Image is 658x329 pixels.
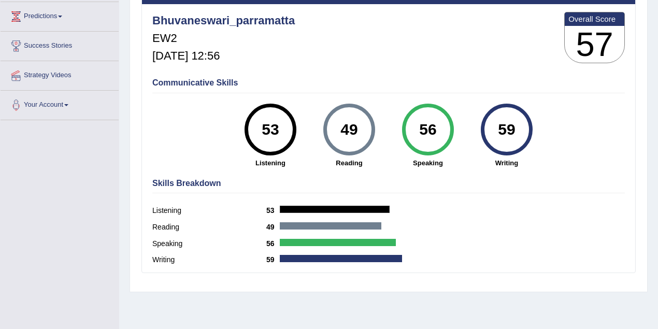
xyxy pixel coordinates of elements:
label: Writing [152,254,266,265]
strong: Reading [315,158,383,168]
strong: Speaking [394,158,462,168]
h4: Communicative Skills [152,78,625,88]
div: 59 [488,108,525,151]
div: 49 [330,108,368,151]
b: 49 [266,223,280,231]
h5: [DATE] 12:56 [152,50,295,62]
a: Your Account [1,91,119,117]
h3: 57 [565,26,624,63]
label: Reading [152,222,266,233]
b: 56 [266,239,280,248]
h4: Skills Breakdown [152,179,625,188]
h4: Bhuvaneswari_parramatta [152,15,295,27]
div: 53 [251,108,289,151]
label: Speaking [152,238,266,249]
strong: Listening [236,158,305,168]
a: Strategy Videos [1,61,119,87]
b: 53 [266,206,280,214]
a: Success Stories [1,32,119,58]
div: 56 [409,108,447,151]
b: 59 [266,255,280,264]
h5: EW2 [152,32,295,45]
b: Overall Score [568,15,621,23]
a: Predictions [1,2,119,28]
label: Listening [152,205,266,216]
strong: Writing [473,158,541,168]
